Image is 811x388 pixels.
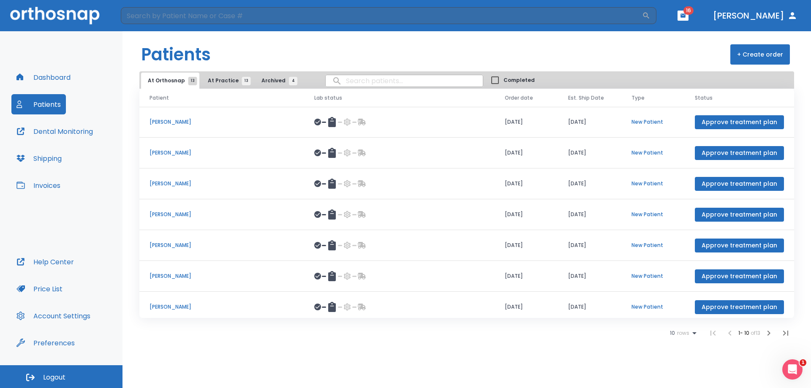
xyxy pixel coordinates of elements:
[326,73,483,89] input: search
[503,76,535,84] span: Completed
[631,118,675,126] p: New Patient
[695,300,784,314] button: Approve treatment plan
[11,67,76,87] button: Dashboard
[150,149,294,157] p: [PERSON_NAME]
[695,208,784,222] button: Approve treatment plan
[495,107,558,138] td: [DATE]
[242,77,251,85] span: 13
[568,94,604,102] span: Est. Ship Date
[11,306,95,326] button: Account Settings
[675,330,689,336] span: rows
[150,180,294,187] p: [PERSON_NAME]
[11,279,68,299] button: Price List
[631,272,675,280] p: New Patient
[695,177,784,191] button: Approve treatment plan
[631,94,645,102] span: Type
[558,138,621,168] td: [DATE]
[558,107,621,138] td: [DATE]
[11,94,66,114] button: Patients
[558,168,621,199] td: [DATE]
[495,292,558,323] td: [DATE]
[782,359,803,380] iframe: Intercom live chat
[751,329,760,336] span: of 13
[150,303,294,311] p: [PERSON_NAME]
[670,330,675,336] span: 10
[558,199,621,230] td: [DATE]
[558,230,621,261] td: [DATE]
[43,373,65,382] span: Logout
[150,94,169,102] span: Patient
[738,329,751,336] span: 1 - 10
[11,252,79,272] button: Help Center
[141,42,211,67] h1: Patients
[695,115,784,129] button: Approve treatment plan
[695,94,713,102] span: Status
[289,77,297,85] span: 4
[11,148,67,168] button: Shipping
[150,241,294,249] p: [PERSON_NAME]
[730,44,790,65] button: + Create order
[683,6,694,15] span: 16
[631,149,675,157] p: New Patient
[695,146,784,160] button: Approve treatment plan
[121,7,642,24] input: Search by Patient Name or Case #
[631,180,675,187] p: New Patient
[695,269,784,283] button: Approve treatment plan
[141,73,302,89] div: tabs
[495,138,558,168] td: [DATE]
[11,175,65,195] button: Invoices
[10,7,100,24] img: Orthosnap
[800,359,806,366] span: 1
[710,8,801,23] button: [PERSON_NAME]
[208,77,246,84] span: At Practice
[631,241,675,249] p: New Patient
[558,292,621,323] td: [DATE]
[695,239,784,252] button: Approve treatment plan
[495,199,558,230] td: [DATE]
[188,77,197,85] span: 13
[631,211,675,218] p: New Patient
[150,118,294,126] p: [PERSON_NAME]
[150,272,294,280] p: [PERSON_NAME]
[148,77,193,84] span: At Orthosnap
[495,261,558,292] td: [DATE]
[495,230,558,261] td: [DATE]
[150,211,294,218] p: [PERSON_NAME]
[11,121,98,141] button: Dental Monitoring
[11,333,80,353] button: Preferences
[631,303,675,311] p: New Patient
[314,94,342,102] span: Lab status
[495,168,558,199] td: [DATE]
[261,77,293,84] span: Archived
[505,94,533,102] span: Order date
[558,261,621,292] td: [DATE]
